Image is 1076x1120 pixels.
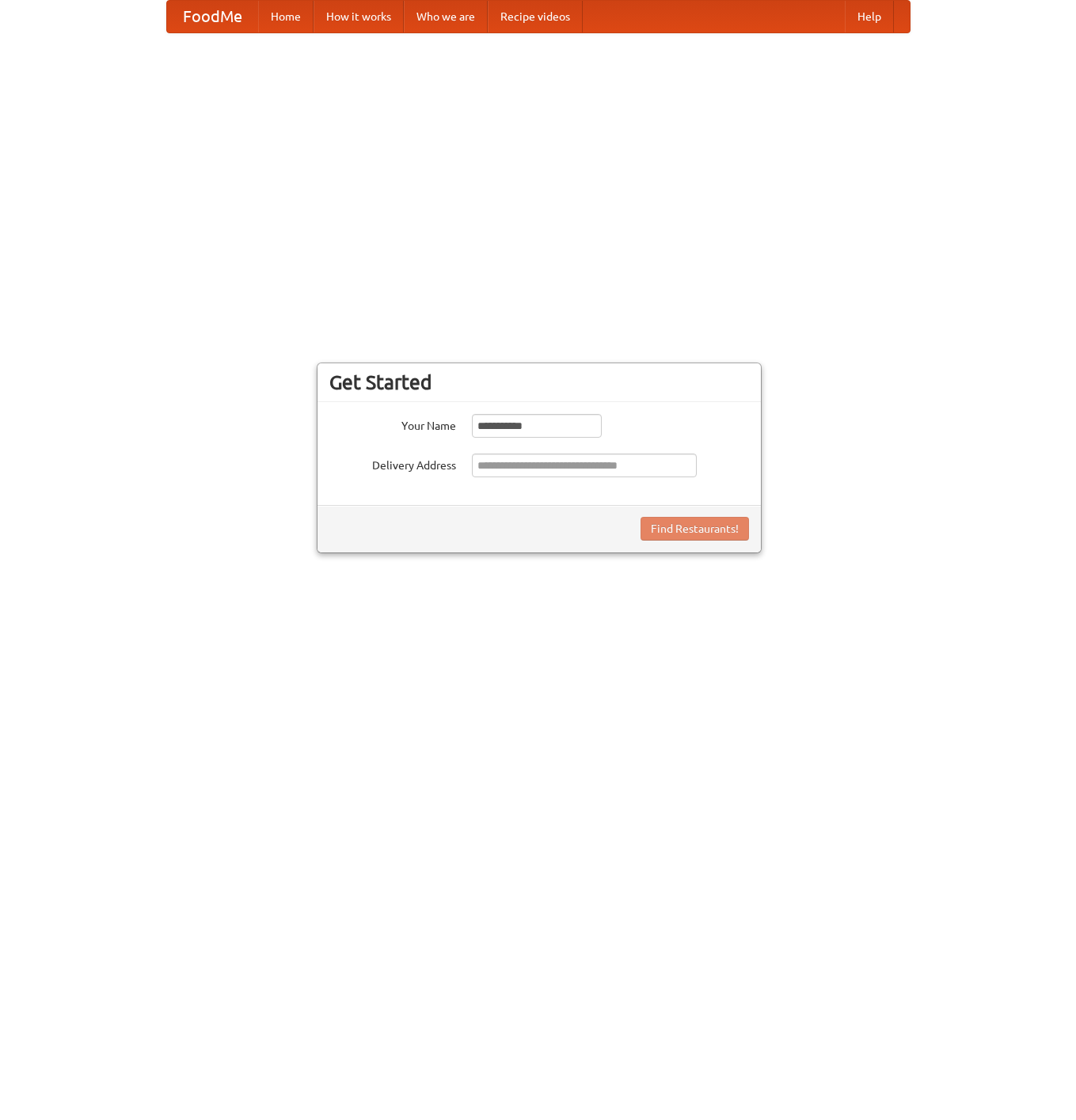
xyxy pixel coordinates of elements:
label: Your Name [329,414,456,434]
h3: Get Started [329,370,749,394]
a: Recipe videos [488,1,583,32]
button: Find Restaurants! [641,517,749,541]
a: Home [258,1,314,32]
a: Who we are [404,1,488,32]
label: Delivery Address [329,454,456,473]
a: How it works [314,1,404,32]
a: FoodMe [167,1,258,32]
a: Help [845,1,894,32]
